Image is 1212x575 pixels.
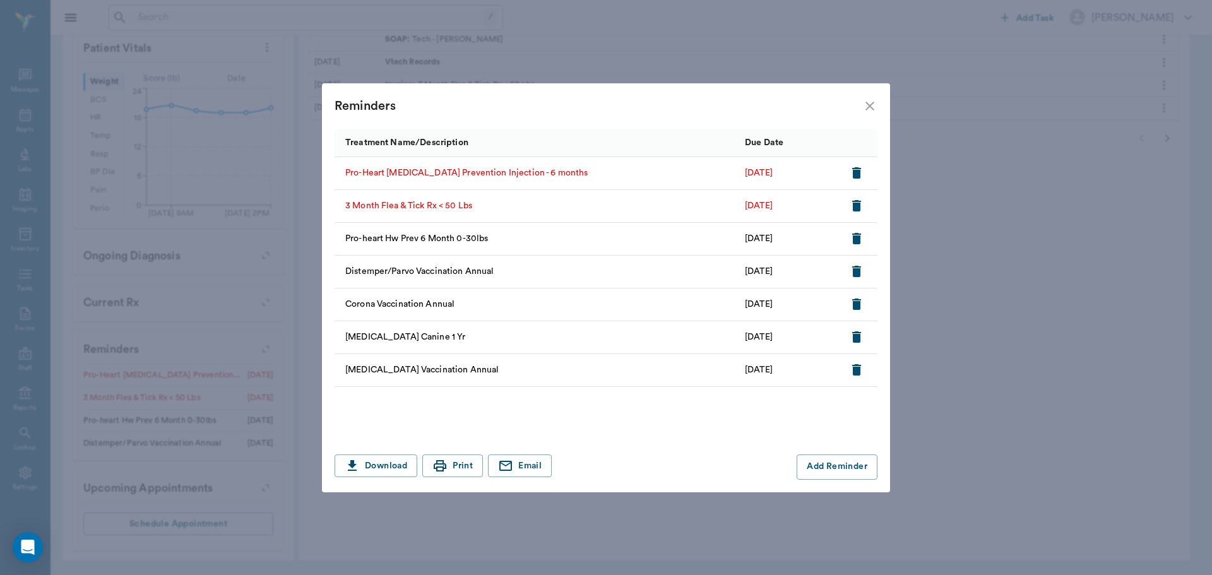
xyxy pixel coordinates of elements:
div: Due Date [745,125,783,160]
button: Print [422,454,483,478]
p: [MEDICAL_DATA] Vaccination Annual [345,364,499,377]
p: [DATE] [745,167,773,180]
p: Corona Vaccination Annual [345,298,454,311]
button: Download [335,454,417,478]
p: Pro-heart Hw Prev 6 Month 0-30lbs [345,232,488,246]
p: Distemper/Parvo Vaccination Annual [345,265,494,278]
button: Sort [849,134,867,151]
p: [MEDICAL_DATA] Canine 1 Yr [345,331,465,344]
button: close [862,98,877,114]
button: Email [488,454,552,478]
div: Due Date [739,128,840,157]
div: Treatment Name/Description [335,128,739,157]
button: Sort [472,134,489,151]
p: [DATE] [745,364,773,377]
p: [DATE] [745,265,773,278]
div: Open Intercom Messenger [13,532,43,562]
p: [DATE] [745,232,773,246]
p: 3 Month Flea & Tick Rx < 50 Lbs [345,199,472,213]
p: [DATE] [745,199,773,213]
p: [DATE] [745,298,773,311]
div: Reminders [335,96,862,116]
div: Treatment Name/Description [345,125,468,160]
button: Sort [787,134,804,151]
p: [DATE] [745,331,773,344]
button: Add Reminder [797,454,877,480]
p: Pro-Heart [MEDICAL_DATA] Prevention Injection - 6 months [345,167,588,180]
